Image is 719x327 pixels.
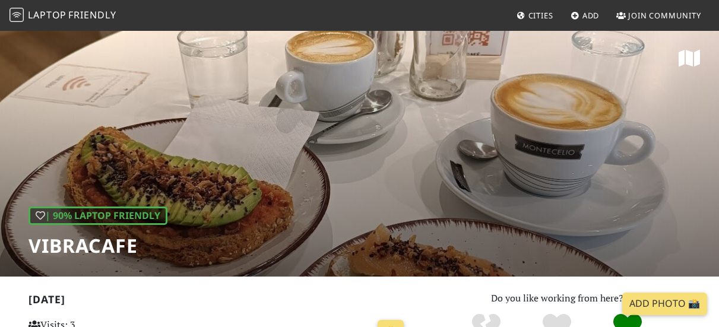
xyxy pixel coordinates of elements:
span: Add [582,10,600,21]
a: Add [566,5,604,26]
h1: Vibracafe [28,234,167,257]
span: Laptop [28,8,66,21]
h2: [DATE] [28,293,409,310]
a: Join Community [612,5,706,26]
a: LaptopFriendly LaptopFriendly [9,5,116,26]
span: Join Community [628,10,701,21]
p: Do you like working from here? [423,291,691,306]
div: | 90% Laptop Friendly [28,207,167,226]
a: Cities [512,5,558,26]
span: Friendly [68,8,116,21]
img: LaptopFriendly [9,8,24,22]
span: Cities [528,10,553,21]
a: Add Photo 📸 [622,293,707,315]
